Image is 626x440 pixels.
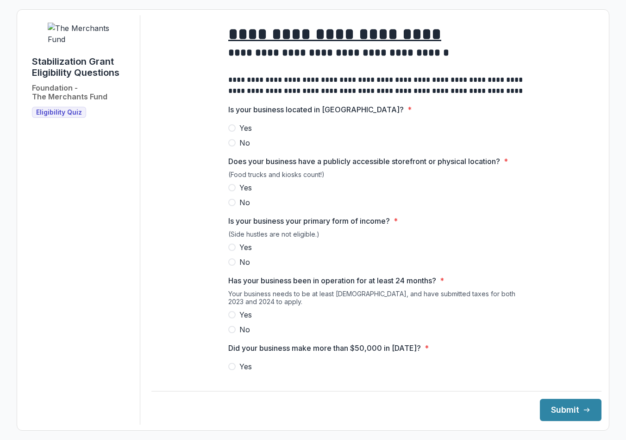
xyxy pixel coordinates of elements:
img: The Merchants Fund [48,23,117,45]
span: Yes [239,182,252,193]
span: No [239,324,250,335]
button: Submit [540,399,601,421]
h1: Stabilization Grant Eligibility Questions [32,56,132,78]
span: No [239,197,250,208]
div: (Food trucks and kiosks count!) [228,171,525,182]
span: Yes [239,242,252,253]
div: Your business needs to be at least [DEMOGRAPHIC_DATA], and have submitted taxes for both 2023 and... [228,290,525,309]
p: Is your business located in [GEOGRAPHIC_DATA]? [228,104,404,115]
span: Yes [239,361,252,372]
p: Does your business have a publicly accessible storefront or physical location? [228,156,500,167]
p: Did your business make more than $50,000 in [DATE]? [228,342,421,354]
p: Is your business your primary form of income? [228,215,390,226]
span: No [239,137,250,148]
span: Yes [239,122,252,134]
span: Yes [239,309,252,320]
span: Eligibility Quiz [36,109,82,116]
span: No [239,257,250,268]
div: (Side hustles are not eligible.) [228,230,525,242]
h2: Foundation - The Merchants Fund [32,84,107,101]
p: Has your business been in operation for at least 24 months? [228,275,436,286]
